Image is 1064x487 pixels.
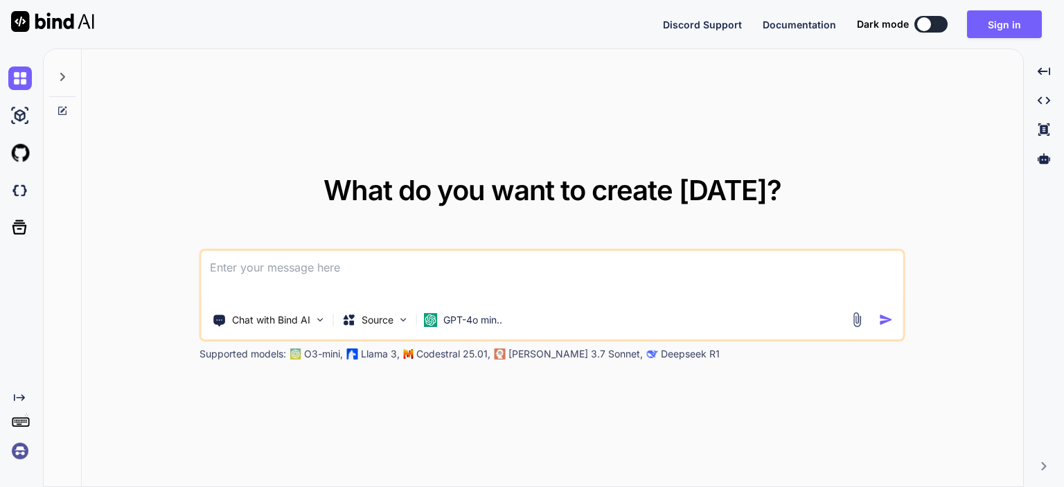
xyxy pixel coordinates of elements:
p: GPT-4o min.. [443,313,502,327]
img: Pick Tools [314,314,326,326]
img: ai-studio [8,104,32,127]
span: Discord Support [663,19,742,30]
span: Dark mode [857,17,909,31]
button: Sign in [967,10,1042,38]
img: Bind AI [11,11,94,32]
img: claude [495,348,506,360]
img: GPT-4 [290,348,301,360]
img: attachment [849,312,865,328]
p: Chat with Bind AI [232,313,310,327]
p: Deepseek R1 [661,347,720,361]
button: Discord Support [663,17,742,32]
img: darkCloudIdeIcon [8,179,32,202]
img: githubLight [8,141,32,165]
img: Llama2 [347,348,358,360]
p: [PERSON_NAME] 3.7 Sonnet, [508,347,643,361]
p: Codestral 25.01, [416,347,490,361]
p: Llama 3, [361,347,400,361]
p: O3-mini, [304,347,343,361]
span: What do you want to create [DATE]? [323,173,781,207]
img: chat [8,67,32,90]
img: signin [8,439,32,463]
p: Supported models: [199,347,286,361]
p: Source [362,313,393,327]
img: icon [879,312,894,327]
img: GPT-4o mini [424,313,438,327]
img: Mistral-AI [404,349,414,359]
img: Pick Models [398,314,409,326]
button: Documentation [763,17,836,32]
span: Documentation [763,19,836,30]
img: claude [647,348,658,360]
